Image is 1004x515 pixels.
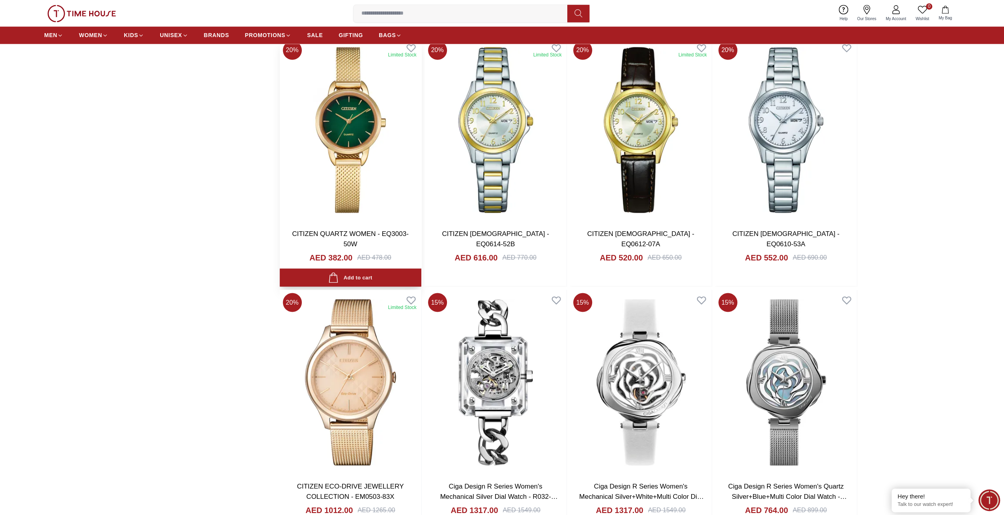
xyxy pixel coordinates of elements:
[648,505,685,515] div: AED 1549.00
[44,28,63,42] a: MEN
[79,31,102,39] span: WOMEN
[854,16,879,22] span: Our Stores
[428,41,447,60] span: 20 %
[44,31,57,39] span: MEN
[573,41,592,60] span: 20 %
[503,505,540,515] div: AED 1549.00
[338,28,363,42] a: GIFTING
[911,3,934,23] a: 0Wishlist
[853,3,881,23] a: Our Stores
[793,505,826,515] div: AED 899.00
[454,252,497,263] h4: AED 616.00
[357,253,391,262] div: AED 478.00
[204,31,229,39] span: BRANDS
[338,31,363,39] span: GIFTING
[283,41,302,60] span: 20 %
[307,28,323,42] a: SALE
[379,31,396,39] span: BAGS
[570,290,712,475] img: Ciga Design R Series Women's Mechanical Silver+White+Multi Color Dial Watch - R022-SISI-W1
[280,37,421,223] img: CITIZEN QUARTZ WOMEN - EQ3003-50W
[934,4,957,22] button: My Bag
[715,290,857,475] img: Ciga Design R Series Women's Quartz Silver+Blue+Multi Color Dial Watch - R012-SISI-W3
[124,28,144,42] a: KIDS
[570,37,712,223] img: CITIZEN Ladies - EQ0612-07A
[587,230,694,247] a: CITIZEN [DEMOGRAPHIC_DATA] - EQ0612-07A
[309,252,352,263] h4: AED 382.00
[835,3,853,23] a: Help
[926,3,932,9] span: 0
[280,290,421,475] img: CITIZEN ECO-DRIVE JEWELLERY COLLECTION - EM0503-83X
[388,304,416,310] div: Limited Stock
[292,230,408,247] a: CITIZEN QUARTZ WOMEN - EQ3003-50W
[425,37,567,223] img: CITIZEN Ladies - EQ0614-52B
[715,37,857,223] img: CITIZEN Ladies - EQ0610-53A
[328,272,372,283] div: Add to cart
[912,16,932,22] span: Wishlist
[793,253,826,262] div: AED 690.00
[47,5,116,22] img: ...
[442,230,549,247] a: CITIZEN [DEMOGRAPHIC_DATA] - EQ0614-52B
[718,293,737,312] span: 15 %
[978,489,1000,511] div: Chat Widget
[647,253,681,262] div: AED 650.00
[573,293,592,312] span: 15 %
[600,252,643,263] h4: AED 520.00
[728,482,847,510] a: Ciga Design R Series Women's Quartz Silver+Blue+Multi Color Dial Watch - R012-SISI-W3
[124,31,138,39] span: KIDS
[245,28,292,42] a: PROMOTIONS
[388,52,416,58] div: Limited Stock
[245,31,286,39] span: PROMOTIONS
[718,41,737,60] span: 20 %
[502,253,536,262] div: AED 770.00
[935,15,955,21] span: My Bag
[280,268,421,287] button: Add to cart
[897,493,965,500] div: Hey there!
[204,28,229,42] a: BRANDS
[579,482,704,510] a: Ciga Design R Series Women's Mechanical Silver+White+Multi Color Dial Watch - R022-SISI-W1
[732,230,839,247] a: CITIZEN [DEMOGRAPHIC_DATA] - EQ0610-53A
[297,482,404,500] a: CITIZEN ECO-DRIVE JEWELLERY COLLECTION - EM0503-83X
[745,252,788,263] h4: AED 552.00
[379,28,402,42] a: BAGS
[882,16,909,22] span: My Account
[440,482,558,510] a: Ciga Design R Series Women's Mechanical Silver Dial Watch - R032-CS01-W5WH
[897,501,965,508] p: Talk to our watch expert!
[307,31,323,39] span: SALE
[160,28,188,42] a: UNISEX
[79,28,108,42] a: WOMEN
[283,293,302,312] span: 20 %
[836,16,851,22] span: Help
[428,293,447,312] span: 15 %
[160,31,182,39] span: UNISEX
[678,52,707,58] div: Limited Stock
[533,52,561,58] div: Limited Stock
[357,505,395,515] div: AED 1265.00
[425,290,567,475] img: Ciga Design R Series Women's Mechanical Silver Dial Watch - R032-CS01-W5WH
